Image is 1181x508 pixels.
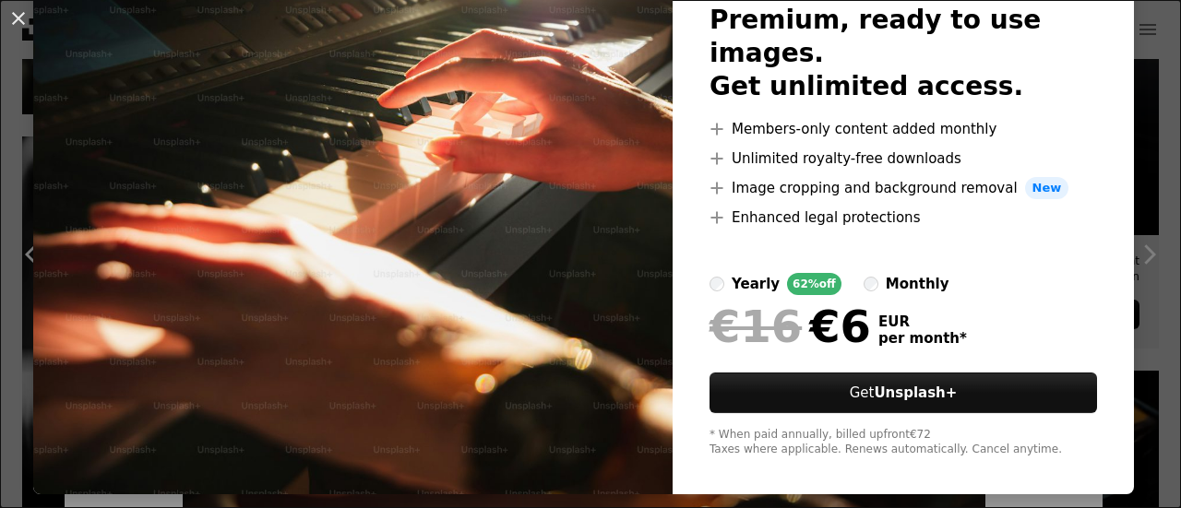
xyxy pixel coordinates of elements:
span: New [1025,177,1069,199]
li: Members-only content added monthly [710,118,1097,140]
h2: Premium, ready to use images. Get unlimited access. [710,4,1097,103]
li: Enhanced legal protections [710,207,1097,229]
span: €16 [710,302,802,350]
a: GetUnsplash+ [710,372,1097,413]
div: €6 [710,302,871,350]
span: EUR [878,313,967,330]
li: Unlimited royalty-free downloads [710,148,1097,170]
div: yearly [732,273,780,295]
div: * When paid annually, billed upfront €72 Taxes where applicable. Renews automatically. Cancel any... [710,428,1097,457]
input: monthly [864,277,878,291]
li: Image cropping and background removal [710,177,1097,199]
input: yearly62%off [710,277,724,291]
div: 62% off [787,273,841,295]
div: monthly [886,273,949,295]
span: per month * [878,330,967,347]
strong: Unsplash+ [874,384,957,401]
